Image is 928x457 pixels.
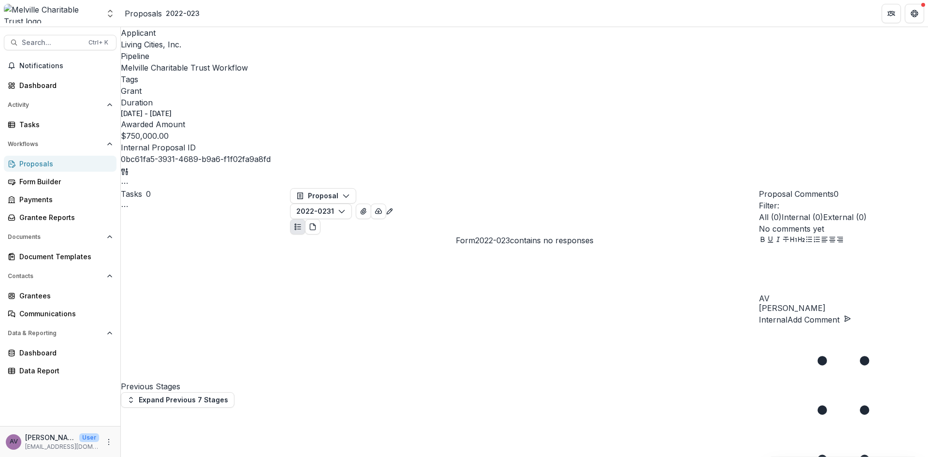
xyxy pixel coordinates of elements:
button: Add Comment [787,314,851,325]
button: Toggle View Cancelled Tasks [121,200,129,211]
a: Dashboard [4,77,116,93]
a: Dashboard [4,345,116,361]
div: Grantees [19,291,109,301]
a: Communications [4,306,116,322]
span: Data & Reporting [8,330,103,337]
a: Proposals [125,8,162,19]
button: Italicize [774,235,782,246]
p: [DATE] - [DATE] [121,108,172,118]
a: Grantee Reports [4,209,116,225]
div: Ctrl + K [87,37,110,48]
p: [PERSON_NAME] [759,302,928,314]
span: Notifications [19,62,113,70]
a: Tasks [4,117,116,133]
span: All ( 0 ) [759,212,782,222]
button: Open Activity [4,97,116,113]
button: Heading 2 [797,235,805,246]
img: Melville Charitable Trust logo [4,4,100,23]
p: [PERSON_NAME] [25,432,75,442]
a: Living Cities, Inc. [121,40,181,49]
button: Plaintext view [290,219,305,235]
button: More [103,436,115,448]
p: User [79,433,99,442]
button: Strike [782,235,790,246]
p: No comments yet [759,223,928,235]
button: Bold [759,235,767,246]
button: Underline [767,235,774,246]
p: Pipeline [121,50,928,62]
div: Dashboard [19,348,109,358]
div: Dashboard [19,80,109,90]
p: Tags [121,74,928,85]
button: Edit as form [386,205,393,216]
button: Open Data & Reporting [4,325,116,341]
div: Data Report [19,366,109,376]
button: Ordered List [813,235,821,246]
a: Data Report [4,363,116,379]
button: Align Right [836,235,844,246]
span: External ( 0 ) [823,212,867,222]
p: [EMAIL_ADDRESS][DOMAIN_NAME] [25,442,99,451]
span: Workflows [8,141,103,147]
nav: breadcrumb [125,6,203,20]
div: Anna Viola-Goodman [10,439,18,445]
p: Duration [121,97,928,108]
button: Open Workflows [4,136,116,152]
button: Open Documents [4,229,116,245]
button: Align Left [821,235,828,246]
button: Get Help [905,4,924,23]
span: Activity [8,102,103,108]
p: Form 2022-023 contains no responses [456,235,594,246]
span: Search... [22,39,83,47]
div: Communications [19,309,109,319]
a: Proposals [4,156,116,172]
div: Payments [19,194,109,205]
span: 0 [834,189,839,199]
span: Contacts [8,273,103,280]
a: Grantees [4,288,116,304]
div: Tasks [19,119,109,130]
button: Expand Previous 7 Stages [121,392,234,408]
a: Payments [4,192,116,207]
div: 2022-023 [166,8,200,18]
div: Proposals [19,159,109,169]
button: Proposal Comments [759,188,839,200]
span: Grant [121,86,142,96]
button: Bullet List [805,235,813,246]
p: Filter: [759,200,928,211]
a: Document Templates [4,249,116,265]
button: Heading 1 [790,235,797,246]
p: Applicant [121,27,928,39]
span: Internal ( 0 ) [782,212,823,222]
h4: Previous Stages [121,381,290,392]
span: Documents [8,234,103,240]
button: Partners [882,4,901,23]
div: Document Templates [19,251,109,262]
div: Grantee Reports [19,212,109,222]
button: 2022-0231 [290,204,352,219]
button: Search... [4,35,116,50]
p: Melville Charitable Trust Workflow [121,62,248,74]
button: Align Center [828,235,836,246]
button: View Attached Files [356,204,371,219]
button: Proposal [290,188,356,204]
h3: Tasks [121,188,142,200]
button: Notifications [4,58,116,74]
p: 0bc61fa5-3931-4689-b9a6-f1f02fa9a8fd [121,153,271,165]
button: Open Contacts [4,268,116,284]
button: PDF view [305,219,320,235]
button: Open entity switcher [103,4,117,23]
p: $750,000.00 [121,130,169,142]
p: Awarded Amount [121,118,928,130]
span: 0 [146,189,151,199]
a: Form Builder [4,174,116,190]
div: Anna Viola-Goodman [759,295,928,302]
div: Form Builder [19,177,109,187]
p: Internal Proposal ID [121,142,928,153]
button: Internal [759,314,787,325]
